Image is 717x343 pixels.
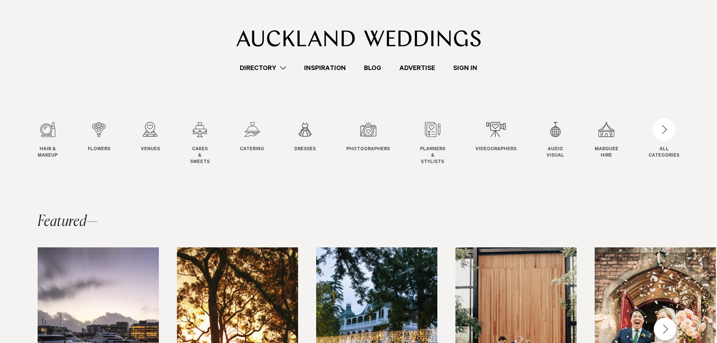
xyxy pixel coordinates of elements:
a: Blog [355,63,390,73]
a: Flowers [88,122,110,153]
span: Venues [141,146,160,153]
a: Directory [231,63,295,73]
a: Marquee Hire [595,122,618,159]
swiper-slide: 1 / 12 [38,122,73,165]
img: Auckland Weddings Logo [236,30,481,47]
swiper-slide: 9 / 12 [475,122,531,165]
a: Planners & Stylists [420,122,445,165]
a: Audio Visual [547,122,564,159]
a: Venues [141,122,160,153]
swiper-slide: 4 / 12 [190,122,225,165]
a: Sign In [444,63,486,73]
swiper-slide: 10 / 12 [547,122,579,165]
swiper-slide: 6 / 12 [294,122,331,165]
swiper-slide: 7 / 12 [346,122,405,165]
swiper-slide: 5 / 12 [240,122,279,165]
swiper-slide: 2 / 12 [88,122,125,165]
swiper-slide: 8 / 12 [420,122,460,165]
a: Advertise [390,63,444,73]
a: Videographers [475,122,516,153]
span: Hair & Makeup [38,146,58,159]
h2: Featured [38,214,98,229]
swiper-slide: 3 / 12 [141,122,175,165]
span: Videographers [475,146,516,153]
div: ALL CATEGORIES [648,146,679,159]
span: Audio Visual [547,146,564,159]
a: Dresses [294,122,316,153]
swiper-slide: 11 / 12 [595,122,633,165]
span: Cakes & Sweets [190,146,210,165]
span: Catering [240,146,264,153]
button: ALLCATEGORIES [648,122,679,157]
span: Dresses [294,146,316,153]
span: Marquee Hire [595,146,618,159]
a: Hair & Makeup [38,122,58,159]
span: Flowers [88,146,110,153]
span: Planners & Stylists [420,146,445,165]
span: Photographers [346,146,390,153]
a: Photographers [346,122,390,153]
a: Inspiration [295,63,355,73]
a: Cakes & Sweets [190,122,210,165]
a: Catering [240,122,264,153]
